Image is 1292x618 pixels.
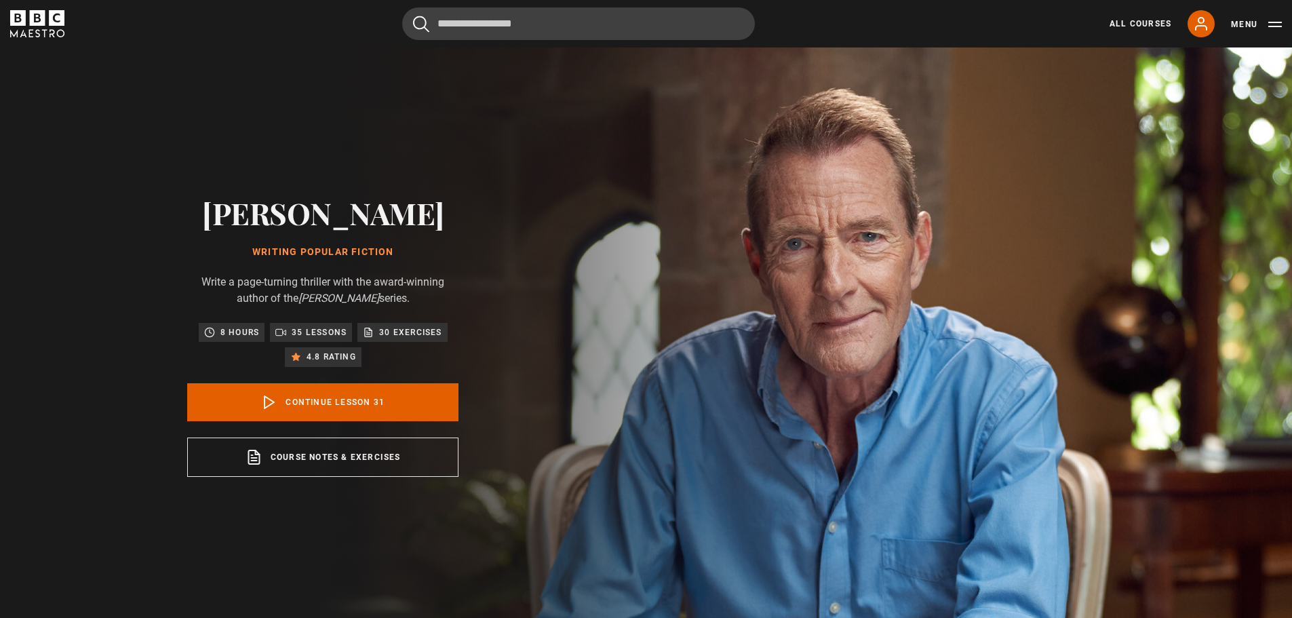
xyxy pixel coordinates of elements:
input: Search [402,7,755,40]
p: 35 lessons [292,326,347,339]
a: Course notes & exercises [187,438,458,477]
button: Submit the search query [413,16,429,33]
p: 8 hours [220,326,259,339]
button: Toggle navigation [1231,18,1282,31]
h2: [PERSON_NAME] [187,195,458,230]
a: Continue lesson 31 [187,383,458,421]
h1: Writing Popular Fiction [187,247,458,258]
i: [PERSON_NAME] [298,292,379,305]
p: Write a page-turning thriller with the award-winning author of the series. [187,274,458,307]
p: 30 exercises [379,326,442,339]
svg: BBC Maestro [10,10,64,37]
p: 4.8 rating [307,350,356,364]
a: All Courses [1110,18,1171,30]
